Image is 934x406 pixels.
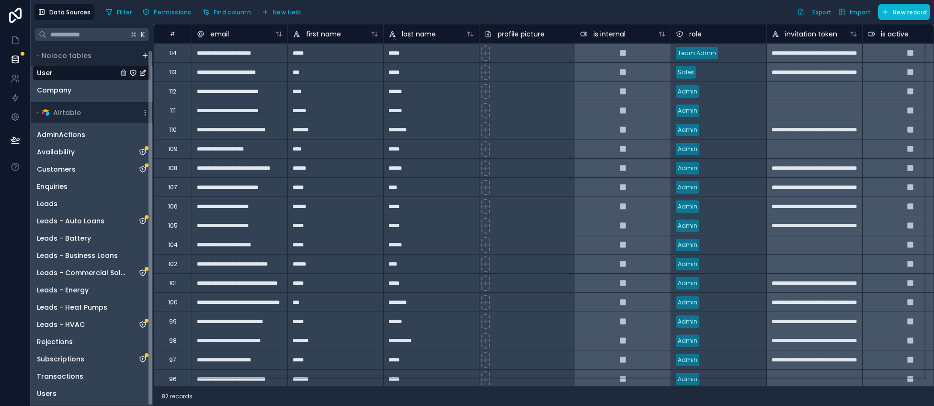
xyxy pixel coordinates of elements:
[812,9,831,16] span: Export
[785,29,837,39] span: invitation token
[498,29,545,39] span: profile picture
[168,241,178,249] div: 104
[794,4,835,20] button: Export
[273,9,301,16] span: New field
[169,69,176,76] div: 113
[678,279,697,288] div: Admin
[169,375,177,383] div: 96
[214,9,251,16] span: Find column
[678,317,697,326] div: Admin
[168,145,178,153] div: 109
[168,299,178,306] div: 100
[402,29,436,39] span: last name
[258,5,305,19] button: New field
[169,126,177,134] div: 110
[169,49,177,57] div: 114
[170,107,176,115] div: 111
[874,4,930,20] a: New record
[161,30,184,37] div: #
[168,222,178,230] div: 105
[678,183,697,192] div: Admin
[140,31,147,38] span: K
[689,29,702,39] span: role
[169,318,177,325] div: 99
[678,375,697,383] div: Admin
[850,9,871,16] span: Import
[678,241,697,249] div: Admin
[678,87,697,96] div: Admin
[878,4,930,20] button: New record
[593,29,626,39] span: is internal
[678,221,697,230] div: Admin
[139,5,194,19] button: Permissions
[678,126,697,134] div: Admin
[169,337,177,345] div: 98
[168,164,178,172] div: 108
[117,9,132,16] span: Filter
[678,106,697,115] div: Admin
[169,88,176,95] div: 112
[169,279,177,287] div: 101
[678,49,716,58] div: Team Admin
[678,260,697,268] div: Admin
[34,4,94,20] button: Data Sources
[154,9,191,16] span: Permissions
[169,356,176,364] div: 97
[678,68,694,77] div: Sales
[678,356,697,364] div: Admin
[893,9,927,16] span: New record
[678,202,697,211] div: Admin
[678,298,697,307] div: Admin
[306,29,341,39] span: first name
[139,5,198,19] a: Permissions
[199,5,254,19] button: Find column
[210,29,229,39] span: email
[881,29,909,39] span: is active
[835,4,874,20] button: Import
[678,336,697,345] div: Admin
[678,145,697,153] div: Admin
[168,203,178,210] div: 106
[49,9,91,16] span: Data Sources
[168,184,177,191] div: 107
[102,5,136,19] button: Filter
[168,260,177,268] div: 102
[161,393,193,400] span: 82 records
[678,164,697,173] div: Admin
